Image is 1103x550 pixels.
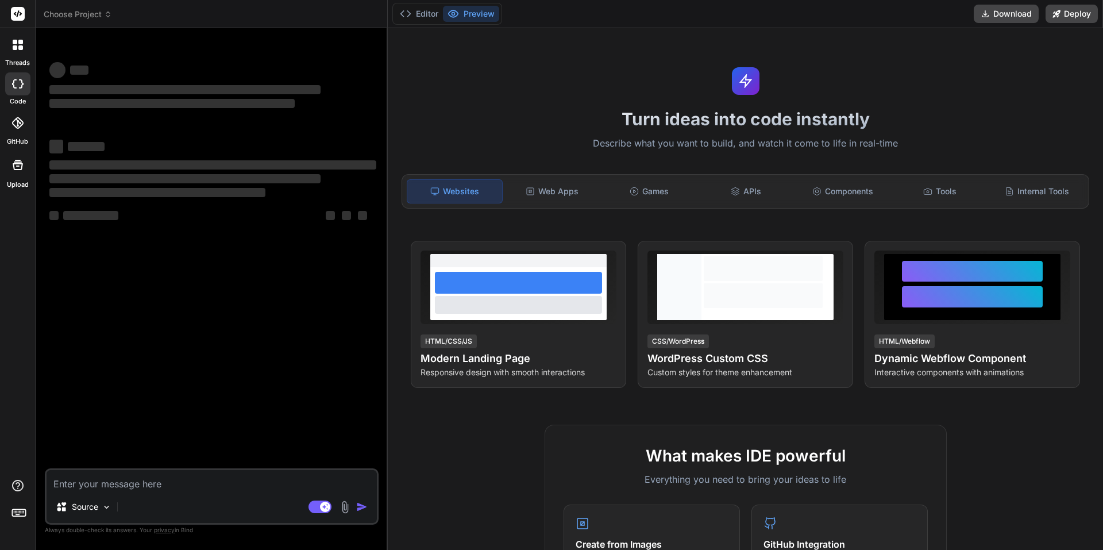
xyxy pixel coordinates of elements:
p: Everything you need to bring your ideas to life [564,472,928,486]
span: ‌ [70,66,88,75]
label: threads [5,58,30,68]
span: ‌ [326,211,335,220]
button: Preview [443,6,499,22]
div: Tools [893,179,988,203]
span: ‌ [68,142,105,151]
img: attachment [338,501,352,514]
div: APIs [699,179,793,203]
button: Deploy [1046,5,1098,23]
p: Interactive components with animations [874,367,1070,378]
h4: Dynamic Webflow Component [874,351,1070,367]
p: Custom styles for theme enhancement [647,367,843,378]
span: ‌ [49,160,376,170]
label: Upload [7,180,29,190]
div: Websites [407,179,503,203]
p: Describe what you want to build, and watch it come to life in real-time [395,136,1096,151]
span: ‌ [63,211,118,220]
div: Internal Tools [989,179,1084,203]
h2: What makes IDE powerful [564,444,928,468]
p: Source [72,501,98,513]
button: Download [974,5,1039,23]
span: privacy [154,526,175,533]
span: ‌ [49,174,321,183]
div: CSS/WordPress [647,334,709,348]
span: ‌ [49,62,65,78]
img: icon [356,501,368,513]
span: ‌ [49,99,295,108]
button: Editor [395,6,443,22]
span: ‌ [358,211,367,220]
h4: Modern Landing Page [421,351,616,367]
p: Responsive design with smooth interactions [421,367,616,378]
span: Choose Project [44,9,112,20]
label: GitHub [7,137,28,147]
span: ‌ [49,140,63,153]
h4: WordPress Custom CSS [647,351,843,367]
div: HTML/Webflow [874,334,935,348]
img: Pick Models [102,502,111,512]
span: ‌ [49,211,59,220]
div: Components [796,179,890,203]
span: ‌ [342,211,351,220]
h1: Turn ideas into code instantly [395,109,1096,129]
div: Web Apps [505,179,600,203]
div: HTML/CSS/JS [421,334,477,348]
span: ‌ [49,85,321,94]
div: Games [602,179,697,203]
label: code [10,97,26,106]
span: ‌ [49,188,265,197]
p: Always double-check its answers. Your in Bind [45,525,379,536]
